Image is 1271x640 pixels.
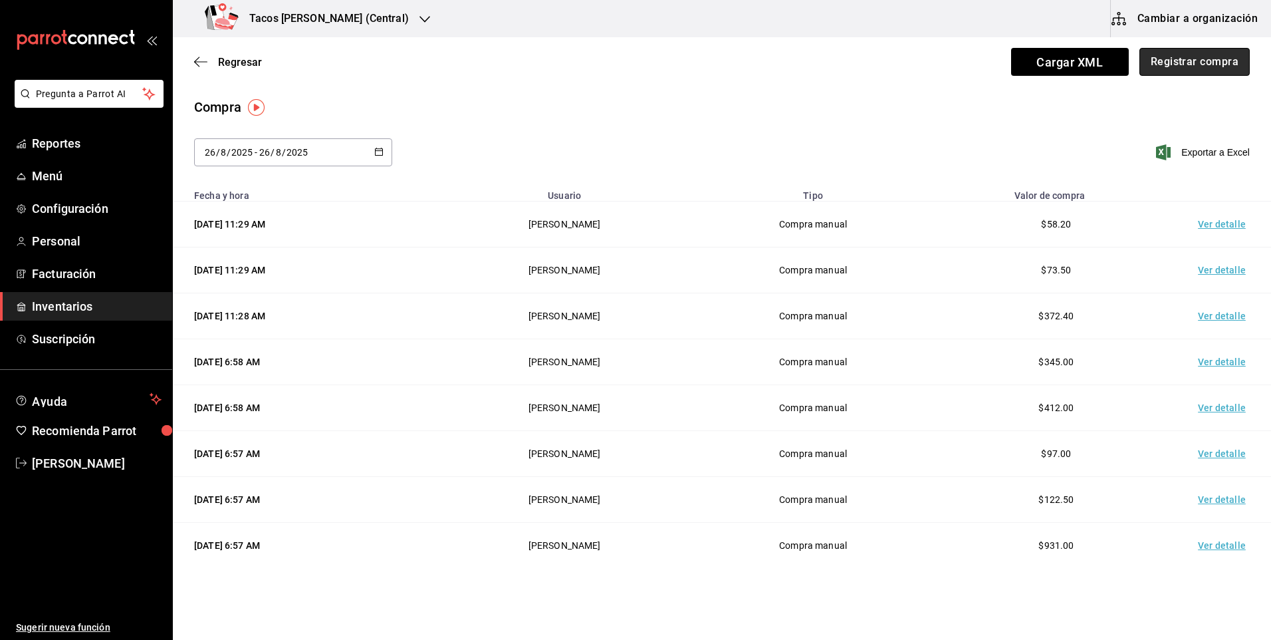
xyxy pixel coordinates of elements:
[1159,144,1250,160] button: Exportar a Excel
[194,401,421,414] div: [DATE] 6:58 AM
[1038,540,1074,551] span: $931.00
[1178,385,1271,431] td: Ver detalle
[255,147,257,158] span: -
[146,35,157,45] button: open_drawer_menu
[32,391,144,407] span: Ayuda
[286,147,308,158] input: Year
[437,202,692,247] td: [PERSON_NAME]
[194,355,421,369] div: [DATE] 6:58 AM
[437,339,692,385] td: [PERSON_NAME]
[935,182,1178,202] th: Valor de compra
[1041,219,1071,230] span: $58.20
[1038,494,1074,505] span: $122.50
[437,431,692,477] td: [PERSON_NAME]
[275,147,282,158] input: Month
[437,477,692,523] td: [PERSON_NAME]
[1038,357,1074,367] span: $345.00
[32,454,162,472] span: [PERSON_NAME]
[32,297,162,315] span: Inventarios
[691,523,934,569] td: Compra manual
[194,218,421,231] div: [DATE] 11:29 AM
[32,200,162,218] span: Configuración
[691,385,934,431] td: Compra manual
[32,167,162,185] span: Menú
[32,232,162,250] span: Personal
[691,182,934,202] th: Tipo
[173,182,437,202] th: Fecha y hora
[691,339,934,385] td: Compra manual
[1178,523,1271,569] td: Ver detalle
[282,147,286,158] span: /
[259,147,271,158] input: Day
[691,202,934,247] td: Compra manual
[194,56,262,69] button: Regresar
[231,147,253,158] input: Year
[194,447,421,460] div: [DATE] 6:57 AM
[194,539,421,552] div: [DATE] 6:57 AM
[691,431,934,477] td: Compra manual
[36,87,143,101] span: Pregunta a Parrot AI
[1011,48,1129,76] span: Cargar XML
[437,385,692,431] td: [PERSON_NAME]
[218,56,262,69] span: Regresar
[227,147,231,158] span: /
[248,99,265,116] img: Tooltip marker
[1041,265,1071,275] span: $73.50
[271,147,275,158] span: /
[239,11,409,27] h3: Tacos [PERSON_NAME] (Central)
[1041,448,1071,459] span: $97.00
[9,96,164,110] a: Pregunta a Parrot AI
[194,97,241,117] div: Compra
[194,263,421,277] div: [DATE] 11:29 AM
[1038,402,1074,413] span: $412.00
[437,293,692,339] td: [PERSON_NAME]
[691,477,934,523] td: Compra manual
[1139,48,1250,76] button: Registrar compra
[691,247,934,293] td: Compra manual
[1178,339,1271,385] td: Ver detalle
[1178,431,1271,477] td: Ver detalle
[32,134,162,152] span: Reportes
[437,523,692,569] td: [PERSON_NAME]
[1178,202,1271,247] td: Ver detalle
[1178,247,1271,293] td: Ver detalle
[1178,477,1271,523] td: Ver detalle
[437,247,692,293] td: [PERSON_NAME]
[194,309,421,323] div: [DATE] 11:28 AM
[437,182,692,202] th: Usuario
[1178,293,1271,339] td: Ver detalle
[32,422,162,440] span: Recomienda Parrot
[32,330,162,348] span: Suscripción
[1038,311,1074,321] span: $372.40
[15,80,164,108] button: Pregunta a Parrot AI
[691,293,934,339] td: Compra manual
[32,265,162,283] span: Facturación
[194,493,421,506] div: [DATE] 6:57 AM
[16,621,162,635] span: Sugerir nueva función
[216,147,220,158] span: /
[220,147,227,158] input: Month
[204,147,216,158] input: Day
